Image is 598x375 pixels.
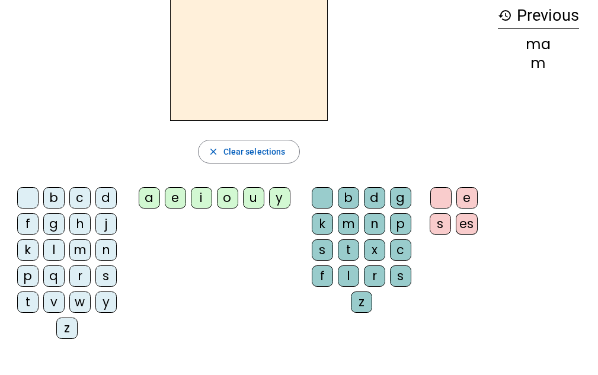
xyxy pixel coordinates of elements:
div: t [338,239,359,261]
div: c [390,239,411,261]
div: n [95,239,117,261]
div: j [95,213,117,235]
span: Clear selections [223,145,286,159]
div: p [390,213,411,235]
div: es [456,213,478,235]
div: x [364,239,385,261]
mat-icon: close [208,146,219,157]
div: s [95,265,117,287]
div: u [243,187,264,209]
div: h [69,213,91,235]
div: t [17,291,39,313]
div: i [191,187,212,209]
div: s [312,239,333,261]
div: a [139,187,160,209]
div: y [269,187,290,209]
div: b [43,187,65,209]
div: l [338,265,359,287]
div: b [338,187,359,209]
div: s [430,213,451,235]
div: g [43,213,65,235]
div: z [351,291,372,313]
div: e [165,187,186,209]
div: z [56,318,78,339]
div: g [390,187,411,209]
div: d [364,187,385,209]
div: w [69,291,91,313]
div: m [69,239,91,261]
div: c [69,187,91,209]
div: r [364,265,385,287]
div: v [43,291,65,313]
div: r [69,265,91,287]
div: l [43,239,65,261]
div: f [312,265,333,287]
button: Clear selections [198,140,300,164]
div: ma [498,37,579,52]
mat-icon: history [498,8,512,23]
div: m [498,56,579,70]
div: k [312,213,333,235]
div: m [338,213,359,235]
div: o [217,187,238,209]
h3: Previous [498,2,579,29]
div: q [43,265,65,287]
div: p [17,265,39,287]
div: n [364,213,385,235]
div: k [17,239,39,261]
div: e [456,187,478,209]
div: y [95,291,117,313]
div: f [17,213,39,235]
div: d [95,187,117,209]
div: s [390,265,411,287]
